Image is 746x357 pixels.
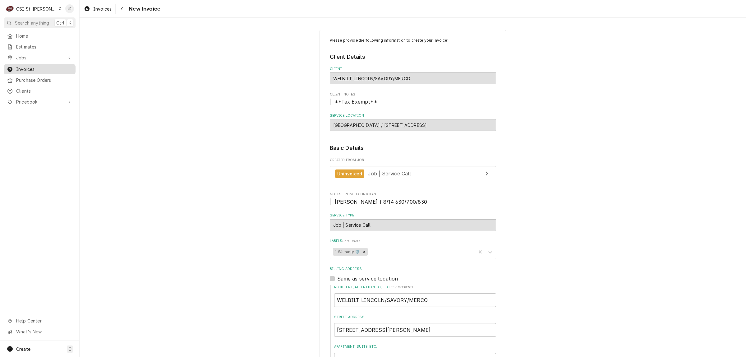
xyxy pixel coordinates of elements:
[4,327,76,337] a: Go to What's New
[330,67,496,72] label: Client
[337,275,398,282] label: Same as service location
[127,5,160,13] span: New Invoice
[4,17,76,28] button: Search anythingCtrlK
[334,285,496,290] label: Recipient, Attention To, etc.
[16,44,72,50] span: Estimates
[16,318,72,324] span: Help Center
[330,158,496,163] span: Created From Job
[4,64,76,74] a: Invoices
[4,316,76,326] a: Go to Help Center
[330,213,496,218] label: Service Type
[330,192,496,205] div: Notes From Technician
[330,98,496,105] span: Client Notes
[390,285,413,289] span: ( if different )
[334,344,496,349] label: Apartment, Suite, etc.
[16,33,72,39] span: Home
[65,4,74,13] div: Jessica Rentfro's Avatar
[16,88,72,94] span: Clients
[330,119,496,131] div: Timberland High School / 559 East Hwy N, Lake St Louis, MO 63367
[117,4,127,14] button: Navigate back
[16,77,72,83] span: Purchase Orders
[330,113,496,118] label: Service Location
[330,219,496,231] div: Job | Service Call
[15,20,49,26] span: Search anything
[330,72,496,84] div: WELBILT LINCOLN/SAVORY/MERCO
[69,20,71,26] span: K
[330,198,496,206] span: Notes From Technician
[4,75,76,85] a: Purchase Orders
[16,346,30,352] span: Create
[334,315,496,337] div: Street Address
[4,53,76,63] a: Go to Jobs
[4,42,76,52] a: Estimates
[361,248,368,256] div: Remove ¹ Warranty 🛡️
[6,4,14,13] div: C
[68,346,71,352] span: C
[330,38,496,43] p: Please provide the following information to create your invoice:
[330,239,496,259] div: Labels
[4,97,76,107] a: Go to Pricebook
[16,6,57,12] div: CSI St. [PERSON_NAME]
[16,99,63,105] span: Pricebook
[330,92,496,105] div: Client Notes
[330,166,496,181] a: View Job
[330,213,496,231] div: Service Type
[330,92,496,97] span: Client Notes
[6,4,14,13] div: CSI St. Louis's Avatar
[56,20,64,26] span: Ctrl
[93,6,112,12] span: Invoices
[333,248,361,256] div: ¹ Warranty 🛡️
[4,86,76,96] a: Clients
[16,328,72,335] span: What's New
[16,66,72,72] span: Invoices
[330,239,496,243] label: Labels
[330,267,496,271] label: Billing Address
[330,53,496,61] legend: Client Details
[65,4,74,13] div: JR
[330,144,496,152] legend: Basic Details
[334,315,496,320] label: Street Address
[368,170,411,177] span: Job | Service Call
[81,4,114,14] a: Invoices
[342,239,360,243] span: ( optional )
[4,31,76,41] a: Home
[330,113,496,131] div: Service Location
[330,192,496,197] span: Notes From Technician
[330,67,496,84] div: Client
[334,285,496,307] div: Recipient, Attention To, etc.
[330,158,496,184] div: Created From Job
[335,199,427,205] span: [PERSON_NAME] f 8/14 630/700/830
[335,169,365,178] div: Uninvoiced
[16,54,63,61] span: Jobs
